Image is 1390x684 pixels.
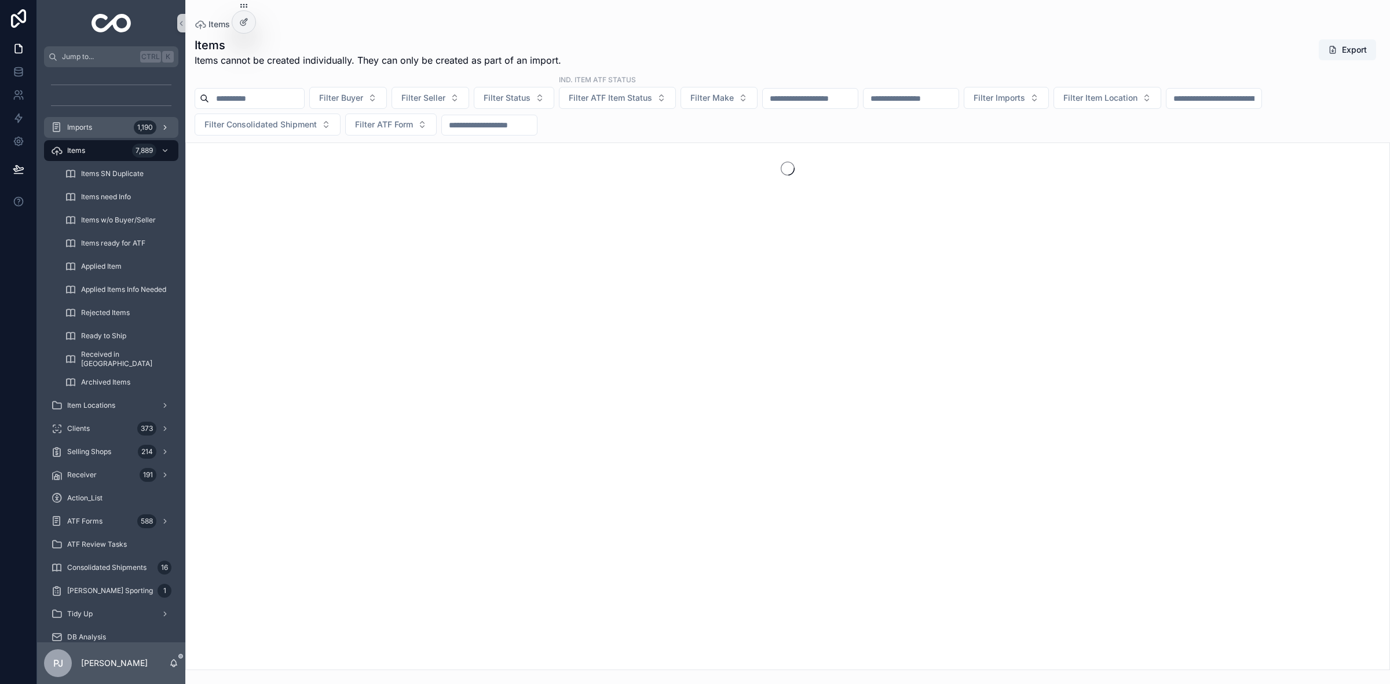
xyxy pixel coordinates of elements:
img: App logo [92,14,131,32]
a: Rejected Items [58,302,178,323]
div: 1 [158,584,171,598]
span: ATF Review Tasks [67,540,127,549]
span: Imports [67,123,92,132]
a: Item Locations [44,395,178,416]
button: Select Button [1054,87,1161,109]
span: Item Locations [67,401,115,410]
span: Filter Seller [401,92,445,104]
button: Select Button [309,87,387,109]
p: [PERSON_NAME] [81,657,148,669]
span: Items SN Duplicate [81,169,144,178]
a: Ready to Ship [58,325,178,346]
a: Items need Info [58,186,178,207]
span: Filter ATF Form [355,119,413,130]
a: Items w/o Buyer/Seller [58,210,178,231]
a: Received in [GEOGRAPHIC_DATA] [58,349,178,370]
div: 1,190 [134,120,156,134]
a: Items7,889 [44,140,178,161]
span: Filter Consolidated Shipment [204,119,317,130]
div: 214 [138,445,156,459]
a: Items SN Duplicate [58,163,178,184]
div: 16 [158,561,171,575]
span: Items cannot be created individually. They can only be created as part of an import. [195,53,561,67]
button: Jump to...CtrlK [44,46,178,67]
span: [PERSON_NAME] Sporting [67,586,153,595]
span: Receiver [67,470,97,480]
span: Filter ATF Item Status [569,92,652,104]
a: Applied Items Info Needed [58,279,178,300]
span: PJ [53,656,63,670]
button: Select Button [345,114,437,136]
span: Selling Shops [67,447,111,456]
span: Items w/o Buyer/Seller [81,215,156,225]
button: Select Button [195,114,341,136]
a: Items [195,19,230,30]
div: scrollable content [37,67,185,642]
span: Rejected Items [81,308,130,317]
a: Archived Items [58,372,178,393]
span: Applied Items Info Needed [81,285,166,294]
span: Filter Buyer [319,92,363,104]
span: Items [67,146,85,155]
span: Applied Item [81,262,122,271]
div: 7,889 [132,144,156,158]
span: Action_List [67,493,103,503]
a: Consolidated Shipments16 [44,557,178,578]
span: Filter Item Location [1063,92,1137,104]
button: Select Button [964,87,1049,109]
a: ATF Forms588 [44,511,178,532]
a: Items ready for ATF [58,233,178,254]
span: Clients [67,424,90,433]
span: ATF Forms [67,517,103,526]
button: Select Button [474,87,554,109]
a: Clients373 [44,418,178,439]
span: Tidy Up [67,609,93,619]
div: 191 [140,468,156,482]
span: Jump to... [62,52,136,61]
span: K [163,52,173,61]
a: Tidy Up [44,603,178,624]
div: 588 [137,514,156,528]
span: Filter Imports [974,92,1025,104]
span: Items need Info [81,192,131,202]
label: ind. Item ATF Status [559,74,636,85]
span: Items [209,19,230,30]
h1: Items [195,37,561,53]
a: Receiver191 [44,464,178,485]
a: Applied Item [58,256,178,277]
a: ATF Review Tasks [44,534,178,555]
span: Archived Items [81,378,130,387]
span: Consolidated Shipments [67,563,147,572]
button: Select Button [559,87,676,109]
a: DB Analysis [44,627,178,648]
span: DB Analysis [67,632,106,642]
button: Select Button [681,87,758,109]
div: 373 [137,422,156,436]
span: Received in [GEOGRAPHIC_DATA] [81,350,167,368]
a: Selling Shops214 [44,441,178,462]
span: Ctrl [140,51,161,63]
span: Ready to Ship [81,331,126,341]
button: Select Button [392,87,469,109]
a: [PERSON_NAME] Sporting1 [44,580,178,601]
span: Filter Make [690,92,734,104]
a: Imports1,190 [44,117,178,138]
a: Action_List [44,488,178,509]
span: Items ready for ATF [81,239,145,248]
span: Filter Status [484,92,531,104]
button: Export [1319,39,1376,60]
